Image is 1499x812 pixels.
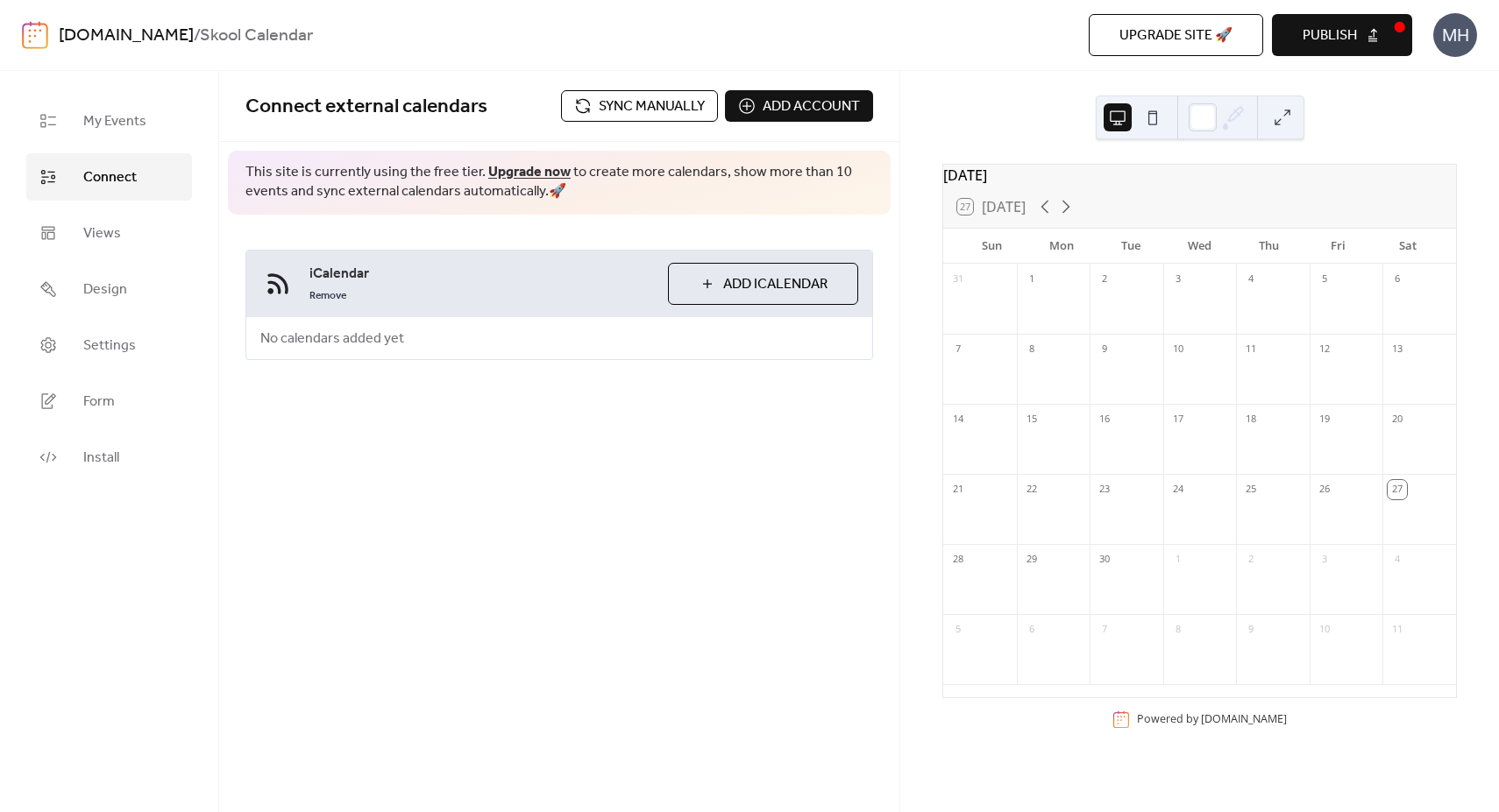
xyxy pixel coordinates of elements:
button: Publish [1272,14,1412,56]
div: 7 [1095,620,1114,639]
b: Skool Calendar [200,19,313,53]
button: Add iCalendar [668,263,858,305]
span: Install [83,448,119,469]
div: 31 [948,270,968,289]
div: 11 [1388,620,1407,639]
div: 7 [948,340,968,359]
div: 4 [1388,550,1407,569]
span: Connect [83,167,137,188]
button: Upgrade site 🚀 [1089,14,1263,56]
div: Wed [1165,229,1234,264]
div: 8 [1169,620,1188,639]
a: Views [26,209,192,257]
span: This site is currently using the free tier. to create more calendars, show more than 10 events an... [245,163,873,202]
div: MH [1433,13,1477,57]
a: My Events [26,97,192,145]
span: Add iCalendar [723,274,828,295]
a: Install [26,434,192,481]
span: My Events [83,111,146,132]
span: Views [83,223,121,244]
div: 18 [1241,410,1261,429]
div: 20 [1388,410,1407,429]
div: 14 [948,410,968,429]
span: Design [83,279,127,300]
div: 4 [1241,270,1261,289]
div: 27 [1388,480,1407,499]
div: 12 [1315,340,1334,359]
span: No calendars added yet [246,318,418,360]
div: 2 [1241,550,1261,569]
a: Connect [26,153,192,201]
div: 13 [1388,340,1407,359]
a: Settings [26,321,192,369]
div: 1 [1022,270,1041,289]
div: 2 [1095,270,1114,289]
div: 16 [1095,410,1114,429]
div: 25 [1241,480,1261,499]
a: [DOMAIN_NAME] [59,19,194,53]
div: Fri [1304,229,1373,264]
span: Form [83,392,115,413]
div: 8 [1022,340,1041,359]
div: 3 [1315,550,1334,569]
div: Powered by [1137,711,1287,726]
a: [DOMAIN_NAME] [1201,711,1287,726]
div: 30 [1095,550,1114,569]
span: Sync manually [599,96,705,117]
button: Sync manually [561,90,718,122]
img: ical [260,266,295,301]
div: 21 [948,480,968,499]
div: Sat [1373,229,1442,264]
div: 1 [1169,550,1188,569]
span: Add account [763,96,860,117]
img: logo [22,21,48,49]
div: 28 [948,550,968,569]
div: 5 [1315,270,1334,289]
div: 26 [1315,480,1334,499]
span: iCalendar [309,264,654,285]
span: Settings [83,335,136,357]
div: 9 [1241,620,1261,639]
span: Publish [1303,25,1357,46]
div: 24 [1169,480,1188,499]
div: 6 [1022,620,1041,639]
b: / [194,19,200,53]
div: 17 [1169,410,1188,429]
div: 23 [1095,480,1114,499]
span: Remove [309,289,346,303]
span: Connect external calendars [245,88,487,126]
div: Thu [1234,229,1304,264]
div: 6 [1388,270,1407,289]
div: 3 [1169,270,1188,289]
div: 22 [1022,480,1041,499]
div: 10 [1169,340,1188,359]
div: [DATE] [943,165,1456,186]
button: Add account [725,90,873,122]
div: Tue [1096,229,1165,264]
div: Mon [1027,229,1096,264]
a: Design [26,265,192,313]
div: 29 [1022,550,1041,569]
a: Upgrade now [488,159,571,186]
div: 5 [948,620,968,639]
div: 15 [1022,410,1041,429]
div: Sun [957,229,1027,264]
div: 9 [1095,340,1114,359]
div: 11 [1241,340,1261,359]
div: 10 [1315,620,1334,639]
a: Form [26,378,192,425]
div: 19 [1315,410,1334,429]
span: Upgrade site 🚀 [1119,25,1233,46]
